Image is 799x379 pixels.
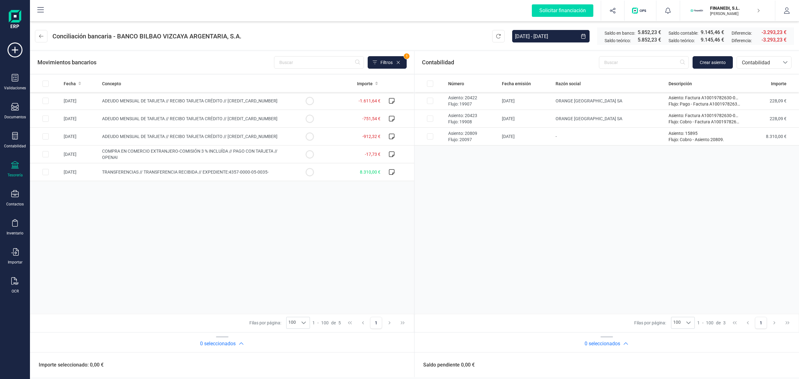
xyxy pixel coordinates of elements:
[693,56,733,69] button: Crear asiento
[360,170,380,175] span: 8.310,00 €
[706,320,713,326] span: 100
[499,110,553,128] td: [DATE]
[739,59,777,66] span: Contabilidad
[7,231,23,236] div: Inventario
[359,98,380,103] span: -1.611,64 €
[362,134,380,139] span: -912,32 €
[427,81,433,87] div: All items unselected
[61,145,100,163] td: [DATE]
[42,116,49,122] div: Row Selected c58512b7-f9bc-4e27-96fb-678473e235ef
[632,7,649,14] img: Logo de OPS
[287,317,298,328] span: 100
[448,119,497,125] p: Flujo: 19908
[427,98,433,104] div: Row Selected 3eb8f416-a109-4762-b102-70c304e7bf68
[669,81,692,87] span: Descripción
[249,317,310,329] div: Filas por página:
[701,36,724,44] span: 9.145,46 €
[12,289,19,294] div: OCR
[638,36,661,44] span: 5.852,23 €
[716,320,721,326] span: de
[4,144,26,149] div: Contabilidad
[585,340,620,347] h2: 0 seleccionados
[448,130,497,136] p: Asiento: 20809
[553,92,666,110] td: ORANGE [GEOGRAPHIC_DATA] SA
[368,56,407,69] button: Filtros
[427,116,433,122] div: Row Selected 7cd283aa-a398-4898-8398-2dc9001a2acf
[690,4,704,17] img: FI
[638,29,661,36] span: 5.852,23 €
[499,92,553,110] td: [DATE]
[669,119,740,125] p: Flujo: Cobro - Factura A10019782630-0625.
[416,361,475,369] span: Saldo pendiente 0,00 €
[762,36,787,44] span: -3.293,23 €
[628,1,652,21] button: Logo de OPS
[9,10,21,30] img: Logo Finanedi
[42,98,49,104] div: Row Selected 33980c42-0c95-43ce-873d-2ed6fa813b92
[556,81,581,87] span: Razón social
[61,128,100,145] td: [DATE]
[762,29,787,36] span: -3.293,23 €
[742,317,754,329] button: Previous Page
[422,58,454,67] span: Contabilidad
[427,133,433,140] div: Row Selected 6d1d85e1-7ca6-4425-a4d1-cae9feb68810
[448,101,497,107] p: Flujo: 19907
[448,136,497,143] p: Flujo: 20097
[31,361,104,369] span: Importe seleccionado: 0,00 €
[61,163,100,181] td: [DATE]
[404,53,409,59] span: 1
[102,116,277,121] span: ADEUDO MENSUAL DE TARJETA // RECIBO TARJETA CRÉDITO // [CREDIT_CARD_NUMBER]
[370,317,382,329] button: Page 1
[553,110,666,128] td: ORANGE [GEOGRAPHIC_DATA] SA
[321,320,329,326] span: 100
[61,110,100,128] td: [DATE]
[732,30,752,36] span: Diferencia:
[365,152,380,157] span: -17,73 €
[357,317,369,329] button: Previous Page
[42,151,49,157] div: Row Selected 3d1fe65d-3cdf-4ed5-926a-b255474096c9
[200,340,236,347] h2: 0 seleccionados
[448,112,497,119] p: Asiento: 20423
[768,317,780,329] button: Next Page
[331,320,336,326] span: de
[102,149,277,160] span: COMPRA EN COMERCIO EXTRANJERO-COMISIÓN 3 % INCLUÍDA // PAGO CON TARJETA // OPENAI
[4,115,26,120] div: Documentos
[312,320,315,326] span: 1
[6,202,24,207] div: Contactos
[688,1,767,21] button: FIFINANEDI, S.L.[PERSON_NAME]
[61,92,100,110] td: [DATE]
[274,56,364,69] input: Buscar
[755,317,767,329] button: Page 1
[599,56,689,69] input: Buscar
[671,317,683,328] span: 100
[605,30,635,36] span: Saldo en banco:
[700,59,726,66] span: Crear asiento
[344,317,356,329] button: First Page
[697,320,726,326] div: -
[605,37,631,44] span: Saldo teórico:
[532,4,593,17] div: Solicitar financiación
[669,101,740,107] p: Flujo: Pago - Factura A10019782630-0625.
[729,317,741,329] button: First Page
[669,136,740,143] p: Flujo: Cobro - Asiento 20809.
[697,320,700,326] span: 1
[524,1,601,21] button: Solicitar financiación
[8,260,22,265] div: Importar
[669,30,698,36] span: Saldo contable:
[102,134,277,139] span: ADEUDO MENSUAL DE TARJETA // RECIBO TARJETA CRÉDITO // [CREDIT_CARD_NUMBER]
[710,11,760,16] p: [PERSON_NAME]
[64,81,76,87] span: Fecha
[782,317,793,329] button: Last Page
[669,37,695,44] span: Saldo teórico:
[397,317,409,329] button: Last Page
[52,32,242,41] span: Conciliación bancaria - BANCO BILBAO VIZCAYA ARGENTARIA, S.A.
[710,5,760,11] p: FINANEDI, S.L.
[669,130,740,136] p: Asiento: 15895
[37,58,96,67] span: Movimientos bancarios
[771,81,787,87] span: Importe
[357,81,373,87] span: Importe
[634,317,695,329] div: Filas por página:
[42,169,49,175] div: Row Selected c91b96c0-7498-415e-b754-b8b5488350a0
[448,95,497,101] p: Asiento: 20422
[448,81,464,87] span: Número
[553,128,666,145] td: -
